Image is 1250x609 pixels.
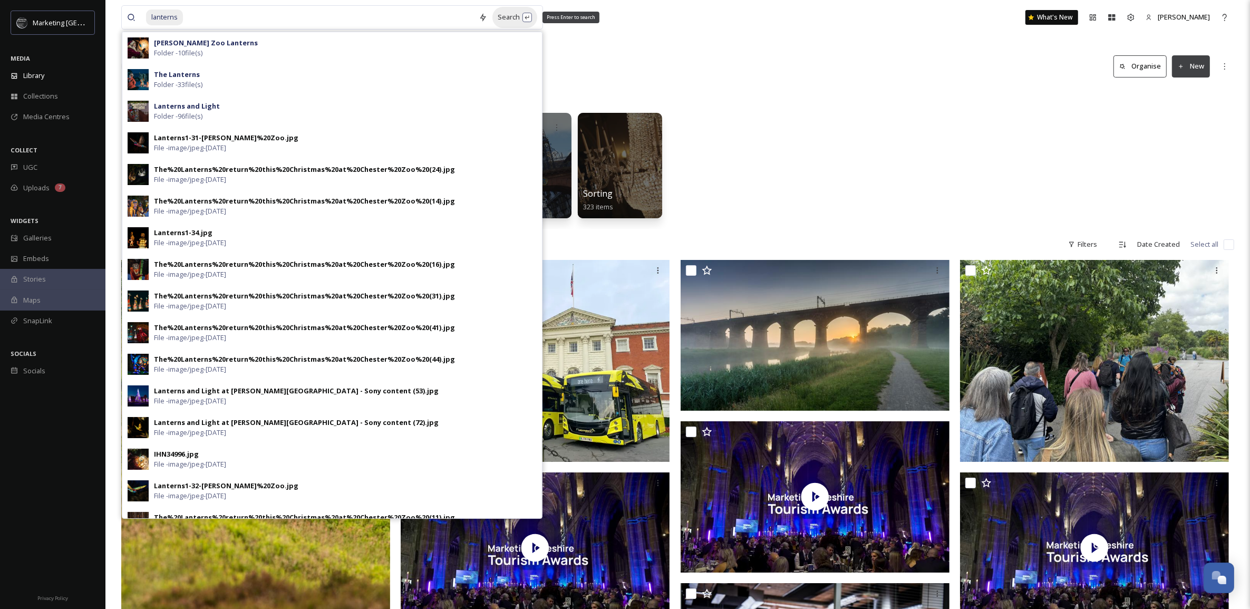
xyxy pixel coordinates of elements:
[154,301,226,311] span: File - image/jpeg - [DATE]
[154,133,298,143] div: Lanterns1-31-[PERSON_NAME]%20Zoo.jpg
[1132,234,1185,255] div: Date Created
[128,354,149,375] img: The%252520Lanterns%252520return%252520this%252520Christmas%252520at%252520Chester%252520Zoo%25252...
[128,101,149,122] img: b9eb1992-0648-4041-840c-fba5bd4d25ce.jpg
[154,428,226,438] span: File - image/jpeg - [DATE]
[154,491,226,501] span: File - image/jpeg - [DATE]
[154,354,455,364] div: The%20Lanterns%20return%20this%20Christmas%20at%20Chester%20Zoo%20(44).jpg
[128,132,149,153] img: 4b239f08-23c8-4abd-bac8-64ede6da4d81.jpg
[23,316,52,326] span: SnapLink
[154,175,226,185] span: File - image/jpeg - [DATE]
[154,38,258,47] strong: [PERSON_NAME] Zoo Lanterns
[583,189,613,211] a: Sorting323 items
[128,37,149,59] img: The%252520Lanterns%252520return%252520this%252520Christmas%252520at%252520Chester%252520Zoo%25252...
[154,513,455,523] div: The%20Lanterns%20return%20this%20Christmas%20at%20Chester%20Zoo%20(11).jpg
[154,111,202,121] span: Folder - 96 file(s)
[146,9,183,25] span: lanterns
[23,295,41,305] span: Maps
[154,269,226,279] span: File - image/jpeg - [DATE]
[154,165,455,175] div: The%20Lanterns%20return%20this%20Christmas%20at%20Chester%20Zoo%20(24).jpg
[681,421,949,573] img: thumbnail
[154,291,455,301] div: The%20Lanterns%20return%20this%20Christmas%20at%20Chester%20Zoo%20(31).jpg
[23,233,52,243] span: Galleries
[23,91,58,101] span: Collections
[128,322,149,343] img: The%252520Lanterns%252520return%252520this%252520Christmas%252520at%252520Chester%252520Zoo%25252...
[154,323,455,333] div: The%20Lanterns%20return%20this%20Christmas%20at%20Chester%20Zoo%20(41).jpg
[154,228,212,238] div: Lanterns1-34.jpg
[121,108,212,218] a: SHAREDShared with you94 folders
[154,143,226,153] span: File - image/jpeg - [DATE]
[154,206,226,216] span: File - image/jpeg - [DATE]
[23,254,49,264] span: Embeds
[11,54,30,62] span: MEDIA
[128,417,149,438] img: 1b71b308-4cdd-40ec-ae7d-76e4838e2acb.jpg
[542,12,599,23] div: Press Enter to search
[154,70,200,79] strong: The Lanterns
[17,17,27,28] img: MC-Logo-01.svg
[154,259,455,269] div: The%20Lanterns%20return%20this%20Christmas%20at%20Chester%20Zoo%20(16).jpg
[1172,55,1210,77] button: New
[1025,10,1078,25] a: What's New
[1158,12,1210,22] span: [PERSON_NAME]
[23,162,37,172] span: UGC
[154,418,439,428] div: Lanterns and Light at [PERSON_NAME][GEOGRAPHIC_DATA] - Sony content (72).jpg
[121,239,150,249] span: 1823 file s
[154,101,220,111] strong: Lanterns and Light
[492,7,537,27] div: Search
[11,217,38,225] span: WIDGETS
[128,480,149,501] img: 5bc4c360-e1b6-49c9-af80-b9098914f282.jpg
[154,80,202,90] span: Folder - 33 file(s)
[128,69,149,90] img: The%252520Lanterns%252520return%252520this%252520Christmas%252520at%252520Chester%252520Zoo%25252...
[154,238,226,248] span: File - image/jpeg - [DATE]
[583,188,613,199] span: Sorting
[583,202,613,211] span: 323 items
[154,333,226,343] span: File - image/jpeg - [DATE]
[960,260,1229,462] img: ext_1751925815.457818_R.shepherd@chesterzoo.org-IMG_5809.jpeg
[128,227,149,248] img: aac3600c-91f4-4920-a1e1-3c77a0c5ade2.jpg
[154,386,439,396] div: Lanterns and Light at [PERSON_NAME][GEOGRAPHIC_DATA] - Sony content (53).jpg
[1063,234,1102,255] div: Filters
[128,291,149,312] img: The%252520Lanterns%252520return%252520this%252520Christmas%252520at%252520Chester%252520Zoo%25252...
[1113,55,1167,77] button: Organise
[1190,239,1218,249] span: Select all
[154,449,199,459] div: IHN34996.jpg
[128,196,149,217] img: The%252520Lanterns%252520return%252520this%252520Christmas%252520at%252520Chester%252520Zoo%25252...
[154,364,226,374] span: File - image/jpeg - [DATE]
[55,183,65,192] div: 7
[23,274,46,284] span: Stories
[1140,7,1215,27] a: [PERSON_NAME]
[154,396,226,406] span: File - image/jpeg - [DATE]
[128,164,149,185] img: The%252520Lanterns%252520return%252520this%252520Christmas%252520at%252520Chester%252520Zoo%25252...
[154,196,455,206] div: The%20Lanterns%20return%20this%20Christmas%20at%20Chester%20Zoo%20(14).jpg
[154,459,226,469] span: File - image/jpeg - [DATE]
[154,481,298,491] div: Lanterns1-32-[PERSON_NAME]%20Zoo.jpg
[1204,563,1234,593] button: Open Chat
[23,366,45,376] span: Socials
[23,183,50,193] span: Uploads
[681,260,949,411] img: AdobeStock_360573579.jpeg
[128,449,149,470] img: feea7c56-c325-4edb-a559-5a2de5e3e07b.jpg
[128,512,149,533] img: The%252520Lanterns%252520return%252520this%252520Christmas%252520at%252520Chester%252520Zoo%25252...
[11,350,36,357] span: SOCIALS
[128,259,149,280] img: The%252520Lanterns%252520return%252520this%252520Christmas%252520at%252520Chester%252520Zoo%25252...
[33,17,133,27] span: Marketing [GEOGRAPHIC_DATA]
[154,48,202,58] span: Folder - 10 file(s)
[37,595,68,602] span: Privacy Policy
[23,71,44,81] span: Library
[11,146,37,154] span: COLLECT
[37,591,68,604] a: Privacy Policy
[23,112,70,122] span: Media Centres
[128,385,149,407] img: 8509969a-e888-4fd6-a27d-24fbb239e689.jpg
